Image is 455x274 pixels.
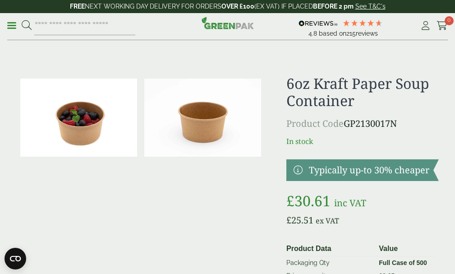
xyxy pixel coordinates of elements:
[283,256,375,269] td: Packaging Qty
[286,214,313,226] bdi: 25.51
[286,136,438,147] p: In stock
[437,19,448,33] a: 0
[379,259,427,266] strong: Full Case of 500
[286,117,344,130] span: Product Code
[20,79,137,157] img: Kraft 6oz With Berries
[221,3,254,10] strong: OVER £100
[313,3,354,10] strong: BEFORE 2 pm
[299,20,338,27] img: REVIEWS.io
[319,30,346,37] span: Based on
[316,216,339,226] span: ex VAT
[286,117,438,130] p: GP2130017N
[356,30,378,37] span: reviews
[286,75,438,110] h1: 6oz Kraft Paper Soup Container
[283,241,375,256] th: Product Data
[286,214,291,226] span: £
[420,21,431,30] i: My Account
[437,21,448,30] i: Cart
[346,30,356,37] span: 215
[286,191,294,210] span: £
[144,79,261,157] img: Kraft 6oz
[342,19,383,27] div: 4.79 Stars
[355,3,386,10] a: See T&C's
[202,17,254,29] img: GreenPak Supplies
[375,241,435,256] th: Value
[334,197,366,209] span: inc VAT
[286,191,331,210] bdi: 30.61
[445,16,454,25] span: 0
[70,3,85,10] strong: FREE
[308,30,319,37] span: 4.8
[5,248,26,269] button: Open CMP widget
